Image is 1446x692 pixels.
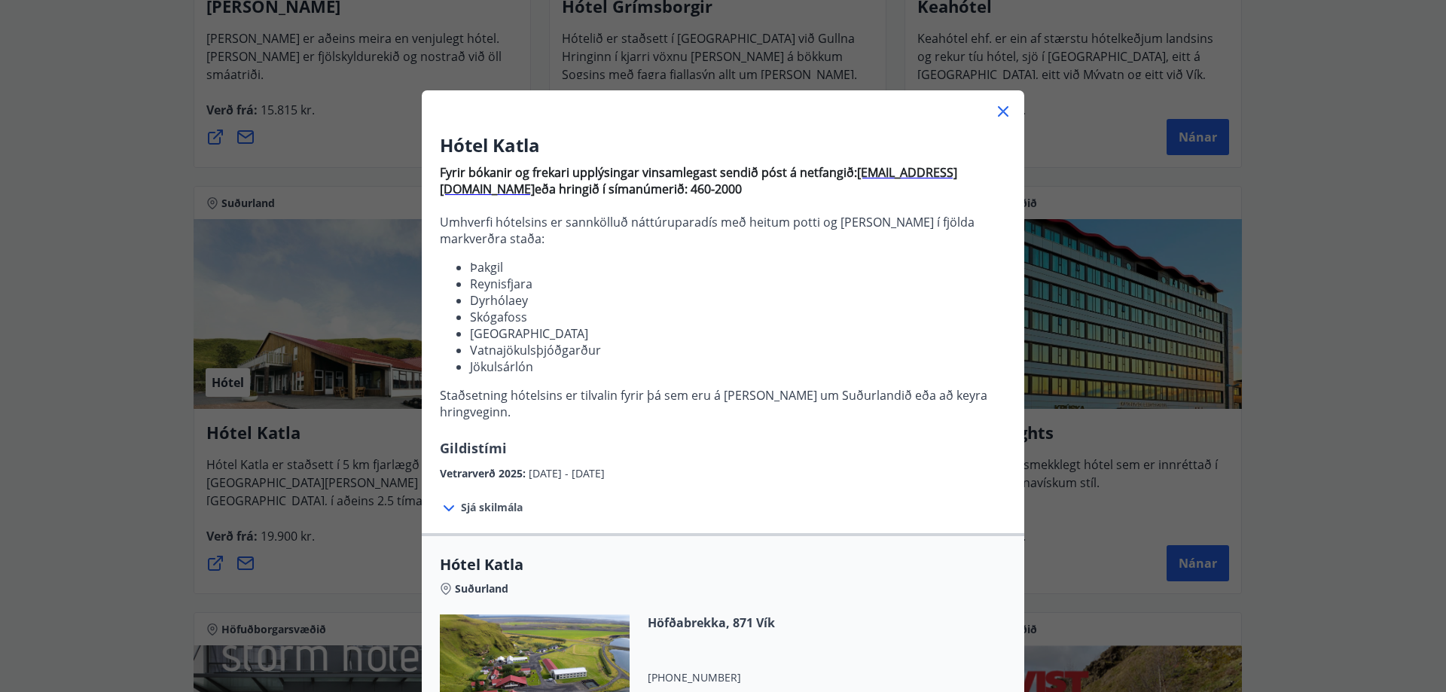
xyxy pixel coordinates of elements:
[470,292,1006,309] li: Dyrhólaey
[455,581,508,596] span: Suðurland
[440,214,1006,247] p: Umhverfi hótelsins er sannkölluð náttúruparadís með heitum potti og [PERSON_NAME] í fjölda markve...
[440,164,957,197] a: [EMAIL_ADDRESS][DOMAIN_NAME]
[440,439,507,457] span: Gildistími
[470,342,1006,358] li: Vatnajökulsþjóðgarður
[648,670,824,685] span: [PHONE_NUMBER]
[470,325,1006,342] li: [GEOGRAPHIC_DATA]
[529,466,605,480] span: [DATE] - [DATE]
[440,466,529,480] span: Vetrarverð 2025 :
[440,164,857,181] strong: Fyrir bókanir og frekari upplýsingar vinsamlegast sendið póst á netfangið:
[440,387,1006,420] p: Staðsetning hótelsins er tilvalin fyrir þá sem eru á [PERSON_NAME] um Suðurlandið eða að keyra hr...
[440,133,1006,158] h3: Hótel Katla
[535,181,742,197] strong: eða hringið í símanúmerið: 460-2000
[470,276,1006,292] li: Reynisfjara
[461,500,523,515] span: Sjá skilmála
[470,309,1006,325] li: Skógafoss
[648,614,824,631] span: Höfðabrekka, 871 Vík
[470,358,1006,375] li: Jökulsárlón
[470,259,1006,276] li: Þakgil
[440,554,1006,575] span: Hótel Katla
